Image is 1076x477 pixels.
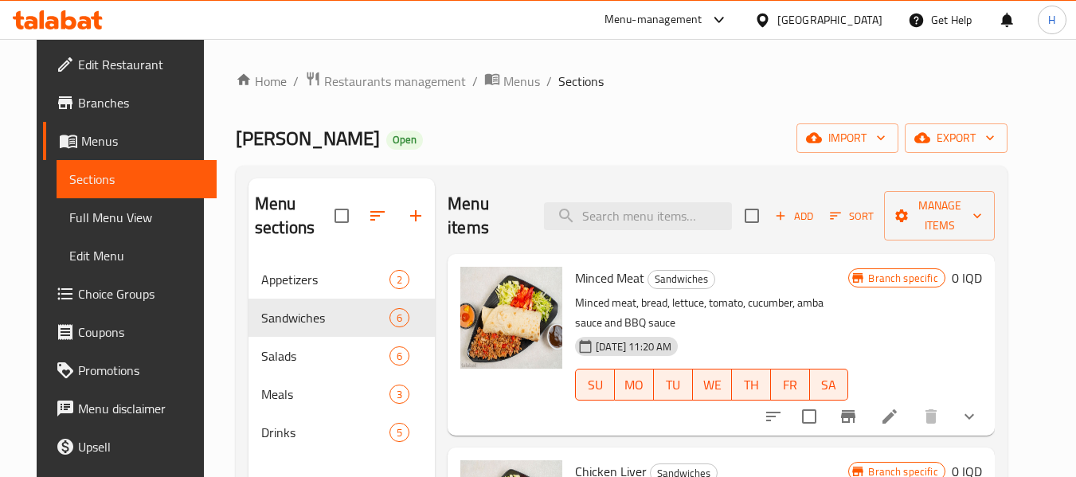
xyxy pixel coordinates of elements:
[648,270,715,289] div: Sandwiches
[960,407,979,426] svg: Show Choices
[325,199,358,233] span: Select all sections
[880,407,899,426] a: Edit menu item
[248,299,435,337] div: Sandwiches6
[390,311,409,326] span: 6
[771,369,810,401] button: FR
[390,349,409,364] span: 6
[255,192,335,240] h2: Menu sections
[769,204,820,229] button: Add
[830,207,874,225] span: Sort
[621,373,648,397] span: MO
[236,120,380,156] span: [PERSON_NAME]
[816,373,843,397] span: SA
[448,192,525,240] h2: Menu items
[390,387,409,402] span: 3
[390,272,409,287] span: 2
[699,373,726,397] span: WE
[248,337,435,375] div: Salads6
[615,369,654,401] button: MO
[735,199,769,233] span: Select section
[261,385,389,404] span: Meals
[78,323,204,342] span: Coupons
[773,207,816,225] span: Add
[575,369,615,401] button: SU
[484,71,540,92] a: Menus
[575,293,848,333] p: Minced meat, bread, lettuce, tomato, cucumber, amba sauce and BBQ sauce
[78,399,204,418] span: Menu disclaimer
[397,197,435,235] button: Add section
[57,237,217,275] a: Edit Menu
[732,369,771,401] button: TH
[358,197,397,235] span: Sort sections
[950,397,988,436] button: show more
[918,128,995,148] span: export
[605,10,702,29] div: Menu-management
[829,397,867,436] button: Branch-specific-item
[43,84,217,122] a: Branches
[248,260,435,299] div: Appetizers2
[575,266,644,290] span: Minced Meat
[544,202,732,230] input: search
[589,339,678,354] span: [DATE] 11:20 AM
[952,267,982,289] h6: 0 IQD
[69,208,204,227] span: Full Menu View
[78,437,204,456] span: Upsell
[826,204,878,229] button: Sort
[660,373,687,397] span: TU
[261,423,389,442] div: Drinks
[546,72,552,91] li: /
[862,271,944,286] span: Branch specific
[648,270,714,288] span: Sandwiches
[582,373,608,397] span: SU
[69,170,204,189] span: Sections
[810,369,849,401] button: SA
[809,128,886,148] span: import
[261,346,389,366] span: Salads
[769,204,820,229] span: Add item
[78,284,204,303] span: Choice Groups
[261,270,389,289] span: Appetizers
[693,369,732,401] button: WE
[261,308,389,327] span: Sandwiches
[236,71,1008,92] nav: breadcrumb
[78,361,204,380] span: Promotions
[389,308,409,327] div: items
[386,133,423,147] span: Open
[57,198,217,237] a: Full Menu View
[792,400,826,433] span: Select to update
[248,375,435,413] div: Meals3
[884,191,994,240] button: Manage items
[43,313,217,351] a: Coupons
[248,413,435,452] div: Drinks5
[78,55,204,74] span: Edit Restaurant
[293,72,299,91] li: /
[43,45,217,84] a: Edit Restaurant
[777,11,882,29] div: [GEOGRAPHIC_DATA]
[43,275,217,313] a: Choice Groups
[754,397,792,436] button: sort-choices
[389,385,409,404] div: items
[324,72,466,91] span: Restaurants management
[305,71,466,92] a: Restaurants management
[777,373,804,397] span: FR
[905,123,1008,153] button: export
[386,131,423,150] div: Open
[390,425,409,440] span: 5
[472,72,478,91] li: /
[248,254,435,458] nav: Menu sections
[1048,11,1055,29] span: H
[43,351,217,389] a: Promotions
[558,72,604,91] span: Sections
[43,389,217,428] a: Menu disclaimer
[897,196,981,236] span: Manage items
[912,397,950,436] button: delete
[503,72,540,91] span: Menus
[43,428,217,466] a: Upsell
[820,204,884,229] span: Sort items
[69,246,204,265] span: Edit Menu
[57,160,217,198] a: Sections
[796,123,898,153] button: import
[78,93,204,112] span: Branches
[738,373,765,397] span: TH
[389,270,409,289] div: items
